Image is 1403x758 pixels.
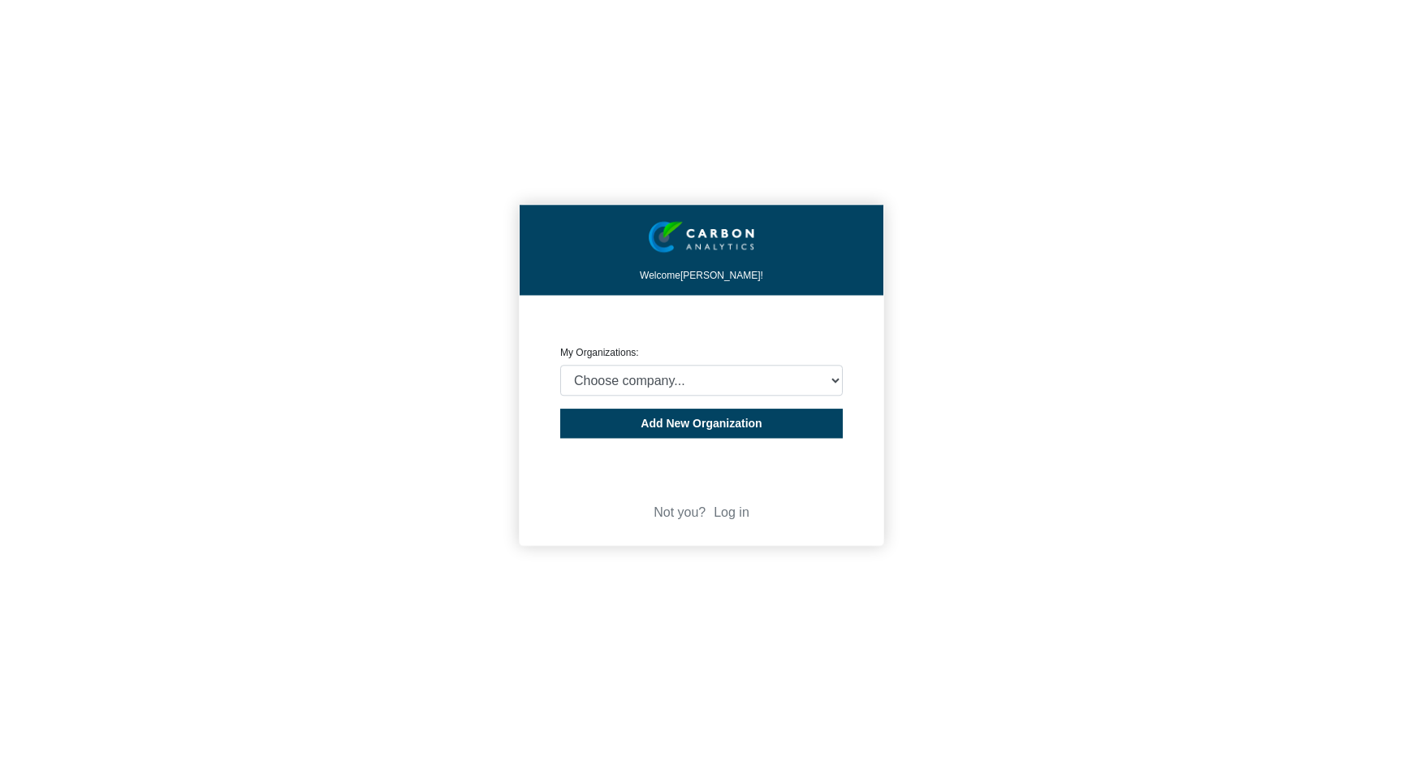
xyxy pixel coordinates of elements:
span: [PERSON_NAME]! [680,270,763,281]
span: Add New Organization [641,418,762,431]
p: CREATE ORGANIZATION [560,319,843,332]
span: Not you? [654,505,706,519]
button: Add New Organization [560,409,843,439]
a: Log in [714,505,749,519]
img: insight-logo-2.png [649,221,755,253]
label: My Organizations: [560,347,639,358]
span: Welcome [640,270,680,281]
